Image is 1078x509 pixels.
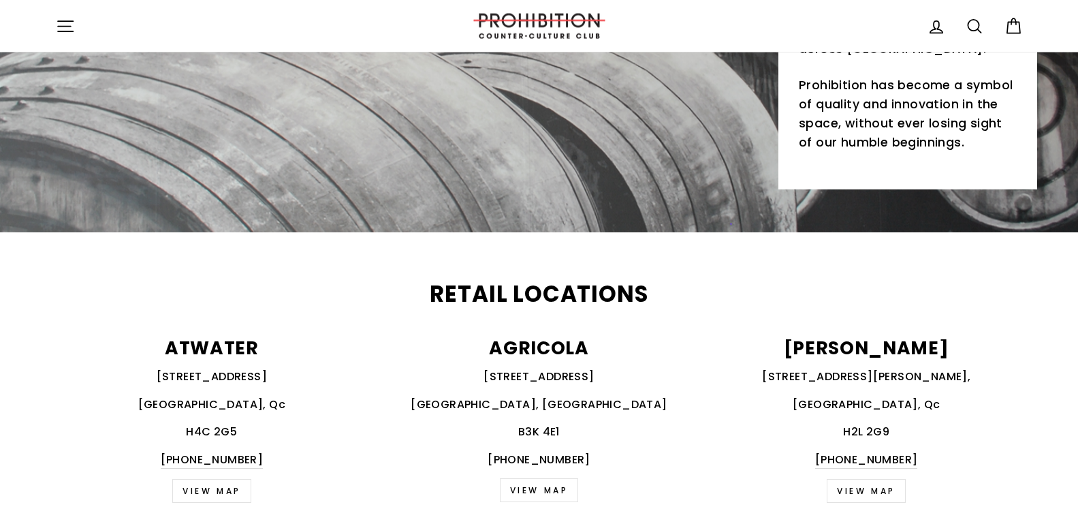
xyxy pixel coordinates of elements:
a: view map [827,479,906,503]
p: [GEOGRAPHIC_DATA], Qc [56,396,368,414]
a: [PHONE_NUMBER] [161,451,264,469]
a: [PHONE_NUMBER] [815,451,918,469]
p: ATWATER [56,339,368,358]
p: [PHONE_NUMBER] [383,451,695,469]
p: Prohibition has become a symbol of quality and innovation in the space, without ever losing sight... [799,76,1017,153]
p: [STREET_ADDRESS][PERSON_NAME], [710,368,1023,386]
a: VIEW MAP [172,479,251,503]
p: [STREET_ADDRESS] [383,368,695,386]
p: AGRICOLA [383,339,695,358]
p: [GEOGRAPHIC_DATA], [GEOGRAPHIC_DATA] [383,396,695,414]
a: VIEW MAP [500,478,579,502]
p: H2L 2G9 [710,423,1023,441]
p: [STREET_ADDRESS] [56,368,368,386]
h2: Retail Locations [56,283,1023,306]
p: B3K 4E1 [383,423,695,441]
p: [PERSON_NAME] [710,339,1023,358]
img: PROHIBITION COUNTER-CULTURE CLUB [471,14,607,39]
p: [GEOGRAPHIC_DATA], Qc [710,396,1023,414]
p: H4C 2G5 [56,423,368,441]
